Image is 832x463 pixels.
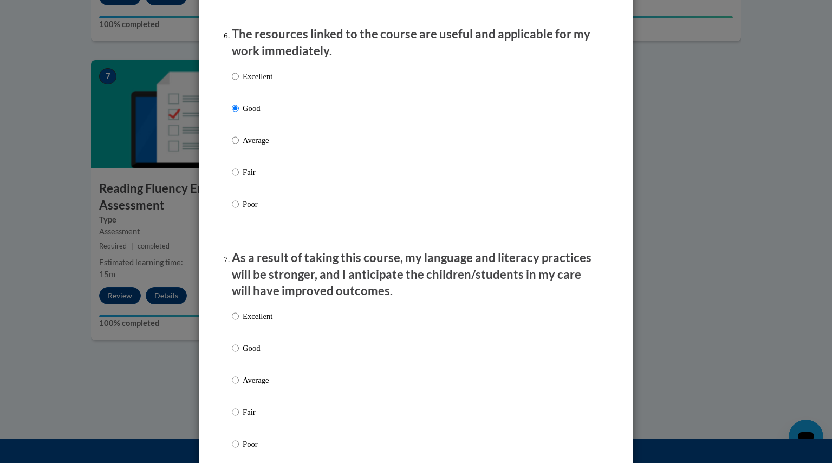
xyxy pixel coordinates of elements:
p: Fair [243,166,272,178]
input: Average [232,134,239,146]
input: Fair [232,406,239,418]
input: Good [232,342,239,354]
input: Average [232,374,239,386]
input: Fair [232,166,239,178]
p: Poor [243,438,272,450]
p: Good [243,342,272,354]
input: Excellent [232,70,239,82]
p: Fair [243,406,272,418]
input: Poor [232,438,239,450]
p: Good [243,102,272,114]
p: Excellent [243,70,272,82]
input: Poor [232,198,239,210]
p: Excellent [243,310,272,322]
p: Average [243,134,272,146]
input: Good [232,102,239,114]
p: As a result of taking this course, my language and literacy practices will be stronger, and I ant... [232,250,600,299]
p: Average [243,374,272,386]
p: Poor [243,198,272,210]
input: Excellent [232,310,239,322]
p: The resources linked to the course are useful and applicable for my work immediately. [232,26,600,60]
